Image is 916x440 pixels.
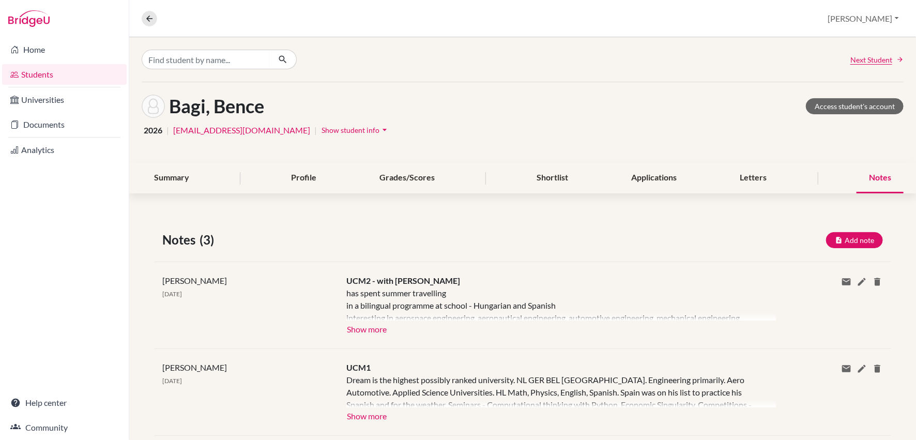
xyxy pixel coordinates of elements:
span: [PERSON_NAME] [162,362,227,372]
a: [EMAIL_ADDRESS][DOMAIN_NAME] [173,124,310,136]
div: Dream is the highest possibly ranked university. NL GER BEL [GEOGRAPHIC_DATA]. Engineering primar... [346,374,760,407]
div: Profile [279,163,329,193]
img: Bridge-U [8,10,50,27]
div: Summary [142,163,202,193]
div: Applications [619,163,690,193]
span: [PERSON_NAME] [162,276,227,285]
span: [DATE] [162,290,182,298]
span: | [166,124,169,136]
span: 2026 [144,124,162,136]
span: (3) [200,231,218,249]
a: Analytics [2,140,127,160]
a: Documents [2,114,127,135]
span: | [314,124,317,136]
div: Shortlist [525,163,581,193]
button: Show more [346,321,387,336]
a: Next Student [850,54,904,65]
button: Show more [346,407,387,423]
span: Next Student [850,54,892,65]
button: [PERSON_NAME] [823,9,904,28]
div: has spent summer travelling in a bilingual programme at school - Hungarian and Spanish interestin... [346,287,760,321]
div: Notes [857,163,904,193]
a: Access student's account [806,98,904,114]
a: Help center [2,392,127,413]
span: UCM1 [346,362,371,372]
span: Notes [162,231,200,249]
h1: Bagi, Bence [169,95,264,117]
img: Bence Bagi's avatar [142,95,165,118]
span: Show student info [322,126,379,134]
button: Add note [826,232,883,248]
a: Students [2,64,127,85]
span: UCM2 - with [PERSON_NAME] [346,276,460,285]
span: [DATE] [162,377,182,385]
a: Home [2,39,127,60]
i: arrow_drop_down [379,125,390,135]
div: Letters [728,163,780,193]
button: Show student infoarrow_drop_down [321,122,390,138]
div: Grades/Scores [367,163,447,193]
input: Find student by name... [142,50,270,69]
a: Community [2,417,127,438]
a: Universities [2,89,127,110]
